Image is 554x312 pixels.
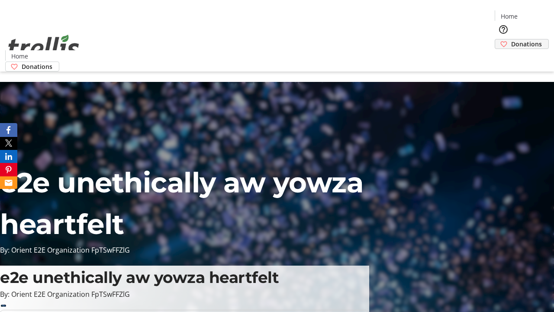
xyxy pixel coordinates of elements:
span: Donations [22,62,52,71]
a: Donations [495,39,549,49]
a: Home [495,12,523,21]
a: Home [6,52,33,61]
span: Donations [511,39,542,49]
button: Cart [495,49,512,66]
span: Home [501,12,518,21]
img: Orient E2E Organization FpTSwFFZlG's Logo [5,25,82,68]
button: Help [495,21,512,38]
span: Home [11,52,28,61]
a: Donations [5,62,59,71]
